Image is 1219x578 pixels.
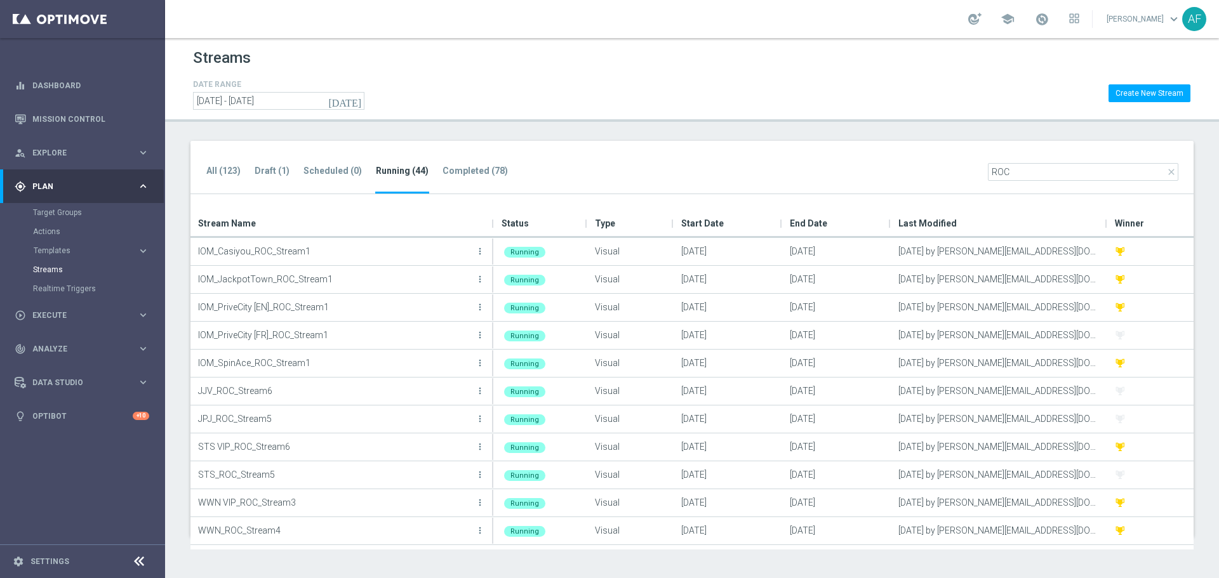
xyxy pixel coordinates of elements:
button: Create New Stream [1109,84,1190,102]
div: Target Groups [33,203,164,222]
button: play_circle_outline Execute keyboard_arrow_right [14,310,150,320]
i: keyboard_arrow_right [137,376,149,388]
div: Visual [587,405,674,433]
a: [PERSON_NAME]keyboard_arrow_down [1105,10,1182,29]
span: school [1001,12,1015,26]
p: IOM_SpinAce_ROC_Stream1 [198,353,472,372]
div: [DATE] [782,378,891,405]
div: Visual [587,517,674,544]
div: [DATE] [782,322,891,349]
div: [DATE] [674,433,782,461]
i: lightbulb [15,411,26,422]
div: person_search Explore keyboard_arrow_right [14,148,150,158]
i: keyboard_arrow_right [137,309,149,321]
span: Explore [32,149,137,157]
p: IOM_JackpotTown_ROC_Stream1 [198,270,472,289]
div: [DATE] by [PERSON_NAME][EMAIL_ADDRESS][DOMAIN_NAME] [891,405,1107,433]
p: IOM_PriveCity [EN]_ROC_Stream1 [198,298,472,317]
div: [DATE] [674,322,782,349]
span: Plan [32,183,137,190]
button: more_vert [474,239,486,264]
div: [DATE] [782,405,891,433]
div: Visual [587,489,674,516]
i: settings [13,556,24,567]
i: keyboard_arrow_right [137,147,149,159]
button: more_vert [474,434,486,459]
span: End Date [790,211,827,236]
button: [DATE] [326,92,364,111]
h4: DATE RANGE [193,80,364,89]
div: [DATE] [782,350,891,377]
button: more_vert [474,266,486,292]
div: equalizer Dashboard [14,81,150,91]
i: equalizer [15,80,26,91]
tab-header: Scheduled (0) [303,166,362,176]
a: Realtime Triggers [33,284,132,294]
div: [DATE] [674,350,782,377]
tab-header: Completed (78) [443,166,508,176]
div: [DATE] [782,266,891,293]
div: [DATE] by [PERSON_NAME][EMAIL_ADDRESS][DOMAIN_NAME] [891,294,1107,321]
div: Visual [587,294,674,321]
i: more_vert [475,358,485,368]
button: more_vert [474,490,486,515]
i: more_vert [475,525,485,535]
span: Execute [32,312,137,319]
div: [DATE] [674,489,782,516]
div: Running [504,275,545,286]
div: Running [504,247,545,258]
a: Streams [33,265,132,275]
div: +10 [133,412,149,420]
div: Mission Control [15,102,149,136]
i: [DATE] [328,95,363,107]
div: Running [504,414,545,425]
button: more_vert [474,462,486,487]
div: Running [504,498,545,509]
span: Status [502,211,529,236]
div: [DATE] [782,461,891,489]
div: [DATE] [674,294,782,321]
div: Visual [587,238,674,265]
div: Visual [587,378,674,405]
tab-header: All (123) [206,166,241,176]
div: [DATE] [674,517,782,544]
span: Analyze [32,345,137,353]
div: Visual [587,350,674,377]
p: STS VIP_ROC_Stream6 [198,437,472,456]
div: [DATE] by [PERSON_NAME][EMAIL_ADDRESS][DOMAIN_NAME] [891,517,1107,544]
h1: Streams [193,49,251,67]
a: Mission Control [32,102,149,136]
div: Visual [587,461,674,489]
span: keyboard_arrow_down [1167,12,1181,26]
a: Optibot [32,399,133,433]
i: keyboard_arrow_right [137,343,149,355]
div: Data Studio keyboard_arrow_right [14,378,150,388]
div: [DATE] [782,517,891,544]
button: lightbulb Optibot +10 [14,411,150,421]
button: Templates keyboard_arrow_right [33,246,150,256]
div: gps_fixed Plan keyboard_arrow_right [14,181,150,192]
i: more_vert [475,470,485,480]
i: more_vert [475,414,485,424]
i: more_vert [475,246,485,256]
div: Running [504,331,545,341]
div: Execute [15,310,137,321]
div: Data Studio [15,377,137,388]
div: [DATE] [782,433,891,461]
span: Type [595,211,615,236]
p: WWN VIP_ROC_Stream3 [198,493,472,512]
span: Templates [34,247,124,254]
a: Dashboard [32,69,149,102]
span: Data Studio [32,379,137,386]
div: [DATE] by [PERSON_NAME][EMAIL_ADDRESS][DOMAIN_NAME] [891,489,1107,516]
p: JJV_ROC_Stream6 [198,381,472,400]
button: more_vert [474,378,486,404]
div: Visual [587,266,674,293]
p: IOM_Casiyou_ROC_Stream1 [198,242,472,261]
input: Quick find Stream [988,163,1178,181]
div: Visual [587,433,674,461]
i: more_vert [475,442,485,452]
div: Running [504,358,545,369]
div: Running [504,303,545,313]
